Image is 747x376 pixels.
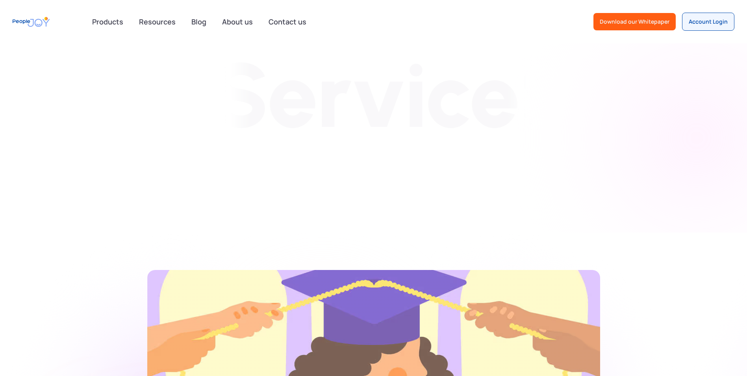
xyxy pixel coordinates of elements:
a: Account Login [682,13,734,31]
a: Contact us [264,13,311,30]
a: About us [217,13,258,30]
div: Account Login [689,18,728,26]
a: Download our Whitepaper [593,13,676,30]
a: Resources [134,13,180,30]
div: Products [87,14,128,30]
a: home [13,13,50,31]
div: Download our Whitepaper [600,18,669,26]
a: Blog [187,13,211,30]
